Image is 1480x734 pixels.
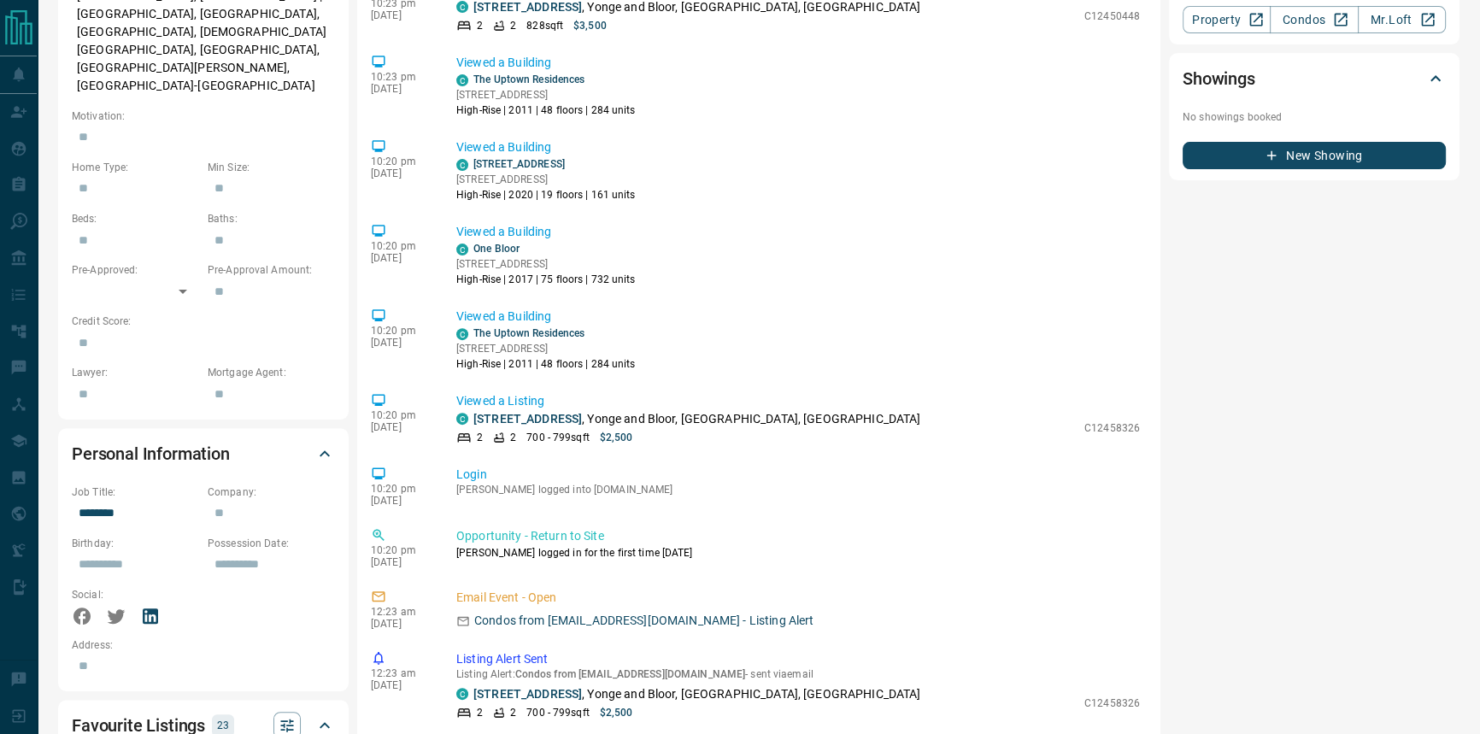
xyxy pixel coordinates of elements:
[473,243,520,255] a: One Bloor
[473,73,584,85] a: The Uptown Residences
[371,337,431,349] p: [DATE]
[456,103,636,118] p: High-Rise | 2011 | 48 floors | 284 units
[371,325,431,337] p: 10:20 pm
[456,74,468,86] div: condos.ca
[72,262,199,278] p: Pre-Approved:
[1183,6,1271,33] a: Property
[72,211,199,226] p: Beds:
[456,244,468,255] div: condos.ca
[456,328,468,340] div: condos.ca
[371,556,431,568] p: [DATE]
[72,637,335,653] p: Address:
[515,668,746,680] span: Condos from [EMAIL_ADDRESS][DOMAIN_NAME]
[600,430,633,445] p: $2,500
[1084,9,1140,24] p: C12450448
[456,172,636,187] p: [STREET_ADDRESS]
[477,18,483,33] p: 2
[573,18,607,33] p: $3,500
[473,327,584,339] a: The Uptown Residences
[456,223,1140,241] p: Viewed a Building
[371,409,431,421] p: 10:20 pm
[371,544,431,556] p: 10:20 pm
[456,356,636,372] p: High-Rise | 2011 | 48 floors | 284 units
[1270,6,1358,33] a: Condos
[1084,696,1140,711] p: C12458326
[371,83,431,95] p: [DATE]
[456,87,636,103] p: [STREET_ADDRESS]
[371,71,431,83] p: 10:23 pm
[456,668,1140,680] p: Listing Alert : - sent via email
[456,341,636,356] p: [STREET_ADDRESS]
[371,167,431,179] p: [DATE]
[473,685,920,703] p: , Yonge and Bloor, [GEOGRAPHIC_DATA], [GEOGRAPHIC_DATA]
[510,705,516,720] p: 2
[208,262,335,278] p: Pre-Approval Amount:
[526,18,563,33] p: 828 sqft
[72,484,199,500] p: Job Title:
[456,466,1140,484] p: Login
[208,484,335,500] p: Company:
[371,667,431,679] p: 12:23 am
[72,314,335,329] p: Credit Score:
[72,587,199,602] p: Social:
[371,483,431,495] p: 10:20 pm
[600,705,633,720] p: $2,500
[456,527,1140,545] p: Opportunity - Return to Site
[371,618,431,630] p: [DATE]
[456,159,468,171] div: condos.ca
[208,211,335,226] p: Baths:
[1183,65,1255,92] h2: Showings
[510,430,516,445] p: 2
[456,308,1140,326] p: Viewed a Building
[371,421,431,433] p: [DATE]
[208,536,335,551] p: Possession Date:
[474,612,813,630] p: Condos from [EMAIL_ADDRESS][DOMAIN_NAME] - Listing Alert
[456,1,468,13] div: condos.ca
[456,187,636,203] p: High-Rise | 2020 | 19 floors | 161 units
[371,679,431,691] p: [DATE]
[1183,142,1446,169] button: New Showing
[1358,6,1446,33] a: Mr.Loft
[473,410,920,428] p: , Yonge and Bloor, [GEOGRAPHIC_DATA], [GEOGRAPHIC_DATA]
[72,365,199,380] p: Lawyer:
[72,536,199,551] p: Birthday:
[371,240,431,252] p: 10:20 pm
[1183,58,1446,99] div: Showings
[1183,109,1446,125] p: No showings booked
[456,688,468,700] div: condos.ca
[526,430,589,445] p: 700 - 799 sqft
[208,160,335,175] p: Min Size:
[526,705,589,720] p: 700 - 799 sqft
[371,156,431,167] p: 10:20 pm
[72,433,335,474] div: Personal Information
[72,109,335,124] p: Motivation:
[473,158,565,170] a: [STREET_ADDRESS]
[208,365,335,380] p: Mortgage Agent:
[456,54,1140,72] p: Viewed a Building
[371,9,431,21] p: [DATE]
[510,18,516,33] p: 2
[456,256,636,272] p: [STREET_ADDRESS]
[371,252,431,264] p: [DATE]
[72,440,230,467] h2: Personal Information
[456,272,636,287] p: High-Rise | 2017 | 75 floors | 732 units
[477,705,483,720] p: 2
[477,430,483,445] p: 2
[473,412,582,426] a: [STREET_ADDRESS]
[473,687,582,701] a: [STREET_ADDRESS]
[371,606,431,618] p: 12:23 am
[456,413,468,425] div: condos.ca
[456,545,1140,561] p: [PERSON_NAME] logged in for the first time [DATE]
[456,138,1140,156] p: Viewed a Building
[1084,420,1140,436] p: C12458326
[456,392,1140,410] p: Viewed a Listing
[456,650,1140,668] p: Listing Alert Sent
[371,495,431,507] p: [DATE]
[456,484,1140,496] p: [PERSON_NAME] logged into [DOMAIN_NAME]
[456,589,1140,607] p: Email Event - Open
[72,160,199,175] p: Home Type:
